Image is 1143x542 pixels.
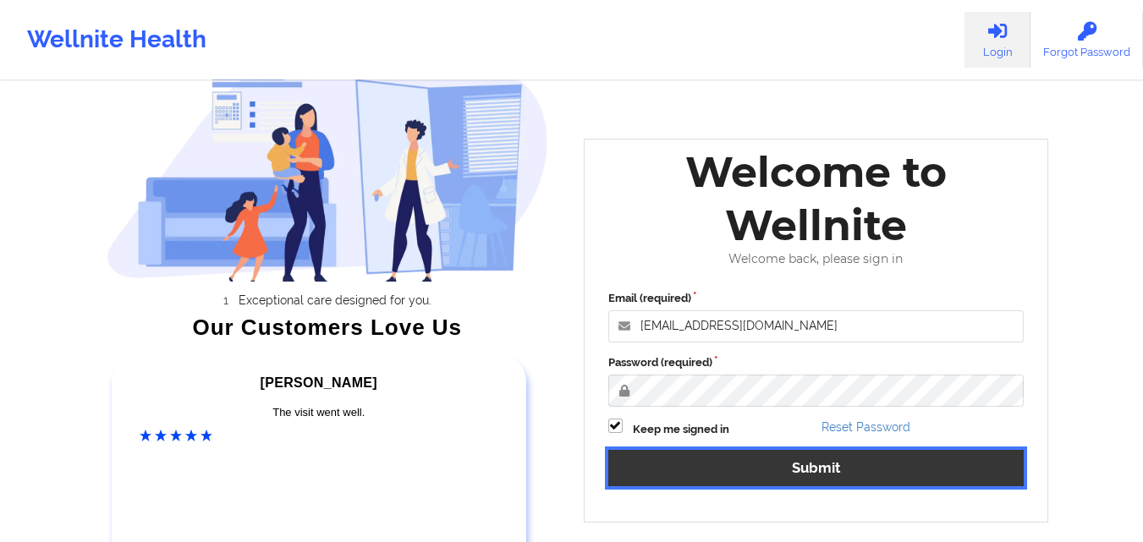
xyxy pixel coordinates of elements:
[608,290,1025,307] label: Email (required)
[596,145,1036,252] div: Welcome to Wellnite
[608,450,1025,486] button: Submit
[596,252,1036,266] div: Welcome back, please sign in
[122,293,548,307] li: Exceptional care designed for you.
[261,375,377,390] span: [PERSON_NAME]
[1030,12,1143,68] a: Forgot Password
[964,12,1030,68] a: Login
[608,354,1025,371] label: Password (required)
[822,420,910,434] a: Reset Password
[107,319,548,336] div: Our Customers Love Us
[107,42,548,282] img: wellnite-auth-hero_200.c722682e.png
[633,421,729,438] label: Keep me signed in
[140,404,498,421] div: The visit went well.
[608,310,1025,342] input: Email address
